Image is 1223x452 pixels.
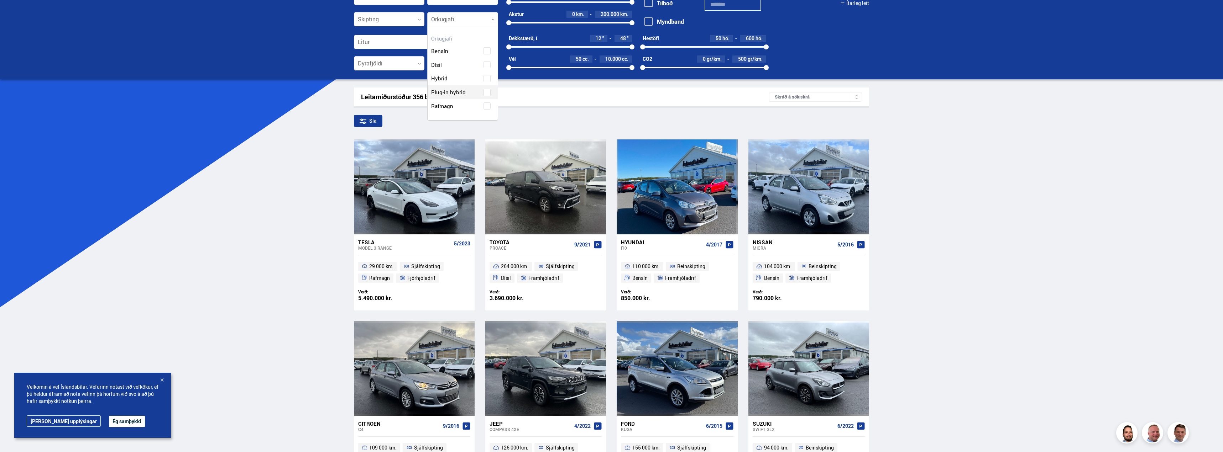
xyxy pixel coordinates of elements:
span: 94 000 km. [764,443,789,452]
span: 104 000 km. [764,262,791,271]
div: Dekkstærð, í. [509,36,539,41]
span: hö. [756,36,763,41]
span: cc. [582,56,589,62]
div: Micra [753,245,835,250]
div: Compass 4XE [490,427,571,432]
span: 155 000 km. [632,443,660,452]
span: cc. [622,56,628,62]
span: gr/km. [748,56,763,62]
div: Skráð á söluskrá [769,92,862,102]
span: 126 000 km. [501,443,528,452]
span: Bensín [431,46,448,56]
span: Sjálfskipting [546,262,575,271]
img: FbJEzSuNWCJXmdc-.webp [1169,423,1190,445]
button: Ég samþykki [109,416,145,427]
div: 5.490.000 kr. [358,295,414,301]
div: Hyundai [621,239,703,245]
span: 4/2022 [574,423,591,429]
span: Dísil [431,60,442,70]
span: 9/2021 [574,242,591,248]
div: Verð: [753,289,809,294]
span: Sjálfskipting [414,443,443,452]
span: Beinskipting [806,443,834,452]
span: 5/2023 [454,241,470,246]
span: 10.000 [605,55,621,62]
span: 500 [738,55,747,62]
span: gr/km. [707,56,722,62]
span: Bensín [764,274,779,282]
div: i10 [621,245,703,250]
div: Tesla [358,239,451,245]
span: 9/2016 [443,423,459,429]
span: 264 000 km. [501,262,528,271]
div: Akstur [509,11,524,17]
div: Jeep [490,420,571,427]
div: Sía [354,115,382,127]
span: 0 [703,55,706,62]
div: Nissan [753,239,835,245]
span: 600 [746,35,754,42]
span: Framhjóladrif [796,274,827,282]
span: Beinskipting [677,262,705,271]
span: Sjálfskipting [546,443,575,452]
span: 48 [620,35,626,42]
a: Hyundai i10 4/2017 110 000 km. Beinskipting Bensín Framhjóladrif Verð: 850.000 kr. [617,234,737,310]
div: Proace [490,245,571,250]
span: km. [576,11,584,17]
button: Ítarleg leit [841,0,869,6]
span: 50 [576,55,581,62]
span: hö. [722,36,730,41]
span: Bensín [632,274,648,282]
div: Kuga [621,427,703,432]
span: 6/2022 [837,423,854,429]
div: Model 3 RANGE [358,245,451,250]
div: Verð: [621,289,677,294]
div: Leitarniðurstöður 356 bílar [361,93,769,101]
span: Dísil [501,274,511,282]
span: Sjálfskipting [677,443,706,452]
div: 3.690.000 kr. [490,295,546,301]
span: 50 [716,35,721,42]
div: Toyota [490,239,571,245]
span: Sjálfskipting [411,262,440,271]
div: Verð: [490,289,546,294]
span: 6/2015 [706,423,722,429]
div: C4 [358,427,440,432]
span: '' [602,36,604,41]
span: Framhjóladrif [528,274,559,282]
span: Velkomin á vef Íslandsbílar. Vefurinn notast við vefkökur, ef þú heldur áfram að nota vefinn þá h... [27,383,158,405]
div: Vél [509,56,516,62]
span: Beinskipting [809,262,837,271]
div: Swift GLX [753,427,835,432]
label: Myndband [644,18,684,25]
div: Suzuki [753,420,835,427]
span: 110 000 km. [632,262,660,271]
div: Citroen [358,420,440,427]
a: Tesla Model 3 RANGE 5/2023 29 000 km. Sjálfskipting Rafmagn Fjórhjóladrif Verð: 5.490.000 kr. [354,234,475,310]
span: Fjórhjóladrif [407,274,435,282]
a: [PERSON_NAME] upplýsingar [27,415,101,427]
div: CO2 [643,56,652,62]
img: nhp88E3Fdnt1Opn2.png [1117,423,1139,445]
span: 4/2017 [706,242,722,248]
a: Nissan Micra 5/2016 104 000 km. Beinskipting Bensín Framhjóladrif Verð: 790.000 kr. [748,234,869,310]
span: 109 000 km. [369,443,397,452]
span: 200.000 [601,11,619,17]
span: 12 [596,35,601,42]
button: Opna LiveChat spjallviðmót [6,3,27,24]
span: 0 [572,11,575,17]
div: Hestöfl [643,36,659,41]
span: 5/2016 [837,242,854,248]
span: Framhjóladrif [665,274,696,282]
div: Verð: [358,289,414,294]
div: 790.000 kr. [753,295,809,301]
span: Hybrid [431,73,448,84]
div: 850.000 kr. [621,295,677,301]
span: 29 000 km. [369,262,394,271]
img: siFngHWaQ9KaOqBr.png [1143,423,1164,445]
div: Ford [621,420,703,427]
span: '' [627,36,628,41]
span: Rafmagn [369,274,390,282]
span: Plug-in hybrid [431,87,466,97]
a: Toyota Proace 9/2021 264 000 km. Sjálfskipting Dísil Framhjóladrif Verð: 3.690.000 kr. [485,234,606,310]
